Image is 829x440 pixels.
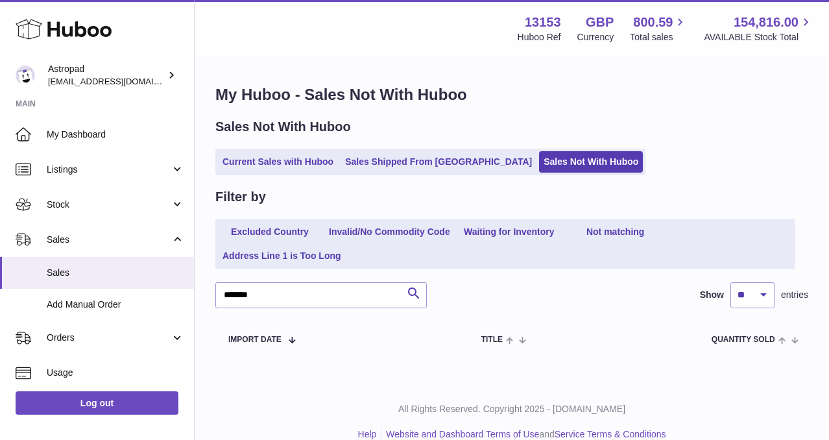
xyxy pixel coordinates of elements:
[47,199,171,211] span: Stock
[48,63,165,88] div: Astropad
[734,14,799,31] span: 154,816.00
[457,221,561,243] a: Waiting for Inventory
[47,267,184,279] span: Sales
[577,31,614,43] div: Currency
[586,14,614,31] strong: GBP
[539,151,643,173] a: Sales Not With Huboo
[564,221,667,243] a: Not matching
[215,84,808,105] h1: My Huboo - Sales Not With Huboo
[215,118,351,136] h2: Sales Not With Huboo
[47,299,184,311] span: Add Manual Order
[47,128,184,141] span: My Dashboard
[481,336,503,344] span: Title
[47,164,171,176] span: Listings
[525,14,561,31] strong: 13153
[47,367,184,379] span: Usage
[358,429,377,439] a: Help
[712,336,775,344] span: Quantity Sold
[218,221,322,243] a: Excluded Country
[630,14,688,43] a: 800.59 Total sales
[218,245,346,267] a: Address Line 1 is Too Long
[518,31,561,43] div: Huboo Ref
[16,391,178,415] a: Log out
[700,289,724,301] label: Show
[704,31,813,43] span: AVAILABLE Stock Total
[16,66,35,85] img: matt@astropad.com
[781,289,808,301] span: entries
[341,151,536,173] a: Sales Shipped From [GEOGRAPHIC_DATA]
[630,31,688,43] span: Total sales
[386,429,539,439] a: Website and Dashboard Terms of Use
[555,429,666,439] a: Service Terms & Conditions
[205,403,819,415] p: All Rights Reserved. Copyright 2025 - [DOMAIN_NAME]
[704,14,813,43] a: 154,816.00 AVAILABLE Stock Total
[324,221,455,243] a: Invalid/No Commodity Code
[215,188,266,206] h2: Filter by
[218,151,338,173] a: Current Sales with Huboo
[228,336,282,344] span: Import date
[47,234,171,246] span: Sales
[633,14,673,31] span: 800.59
[48,76,191,86] span: [EMAIL_ADDRESS][DOMAIN_NAME]
[47,332,171,344] span: Orders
